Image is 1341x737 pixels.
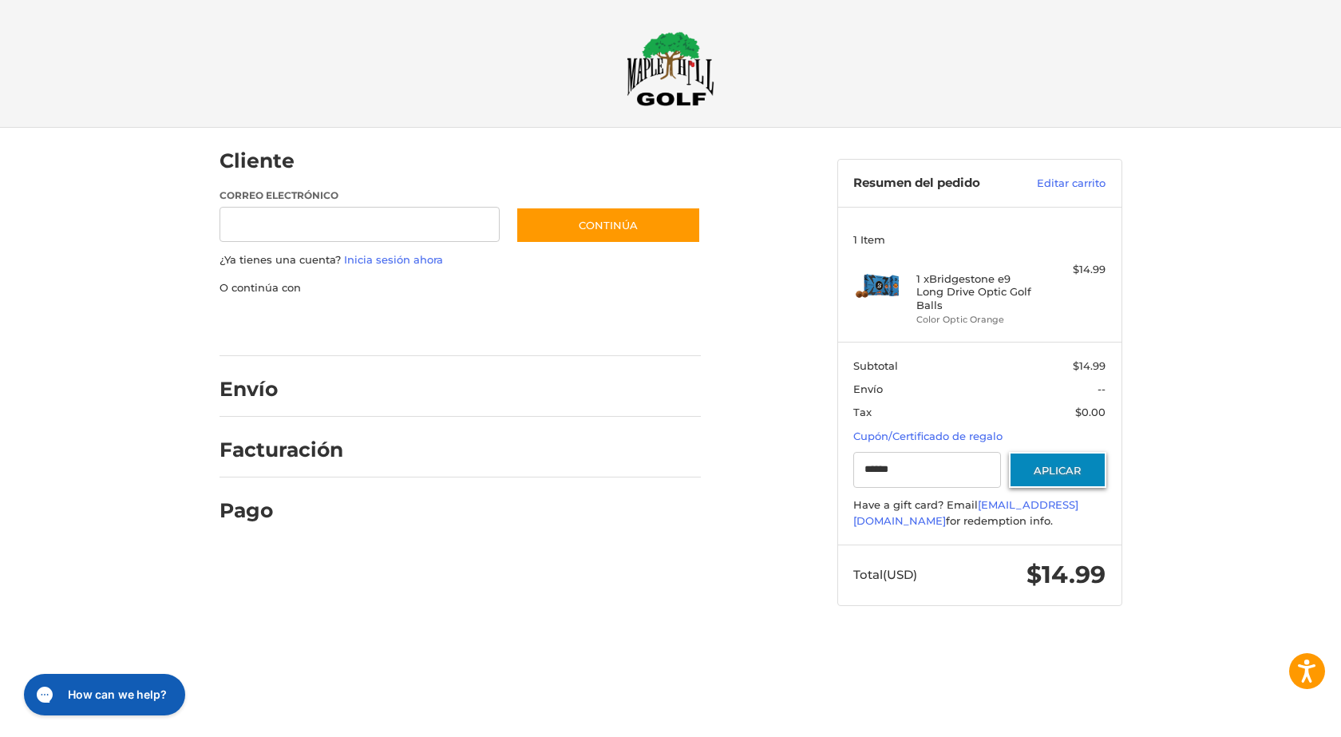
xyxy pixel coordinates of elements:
a: [EMAIL_ADDRESS][DOMAIN_NAME] [853,498,1078,527]
iframe: Reseñas de usuarios en Google [1209,694,1341,737]
iframe: PayPal-paypal [214,311,334,340]
button: Continúa [516,207,701,244]
span: Total (USD) [853,567,917,582]
input: Certificado de regalo o código de cupón [853,452,1001,488]
h3: 1 Item [853,233,1106,246]
span: $0.00 [1075,406,1106,418]
a: Editar carrito [1017,176,1106,192]
label: Correo electrónico [220,188,500,203]
span: $14.99 [1073,359,1106,372]
h2: Cliente [220,149,313,173]
p: ¿Ya tienes una cuenta? [220,252,701,268]
img: Maple Hill Golf [627,31,714,106]
span: $14.99 [1027,560,1106,589]
iframe: Gorgias live chat messenger [16,668,190,721]
h2: Pago [220,498,313,523]
p: O continúa con [220,280,701,296]
a: Inicia sesión ahora [344,253,443,266]
button: Aplicar [1009,452,1106,488]
h2: Facturación [220,438,343,462]
span: Subtotal [853,359,898,372]
span: Tax [853,406,872,418]
h3: Resumen del pedido [853,176,1017,192]
a: Cupón/Certificado de regalo [853,430,1003,442]
h2: Envío [220,377,313,402]
span: -- [1098,382,1106,395]
li: Color Optic Orange [916,313,1038,327]
div: Have a gift card? Email for redemption info. [853,497,1106,529]
span: Envío [853,382,883,395]
div: $14.99 [1042,262,1106,278]
h4: 1 x Bridgestone e9 Long Drive Optic Golf Balls [916,272,1038,311]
